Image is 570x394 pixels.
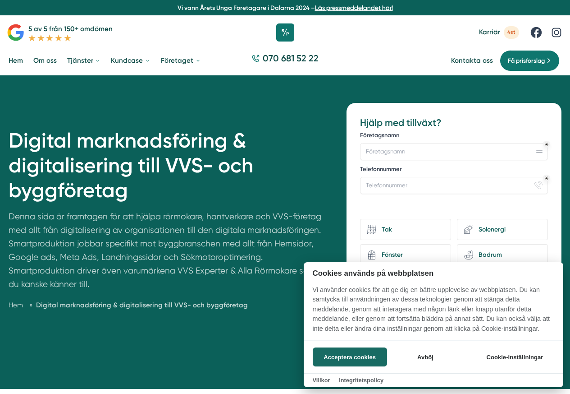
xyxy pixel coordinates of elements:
button: Acceptera cookies [313,348,387,366]
button: Cookie-inställningar [475,348,554,366]
h2: Cookies används på webbplatsen [304,269,563,278]
a: Integritetspolicy [339,377,383,384]
a: Villkor [313,377,330,384]
button: Avböj [389,348,461,366]
p: Vi använder cookies för att ge dig en bättre upplevelse av webbplatsen. Du kan samtycka till anvä... [304,285,563,340]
